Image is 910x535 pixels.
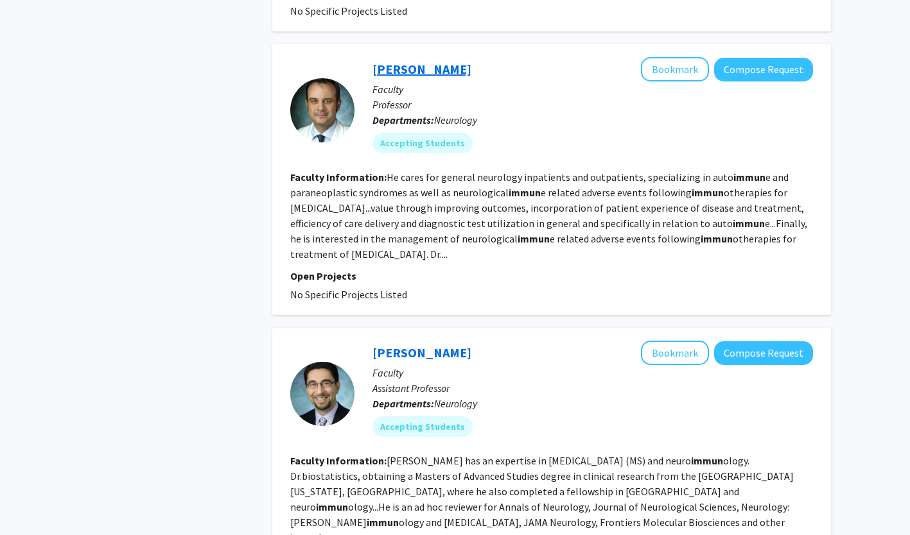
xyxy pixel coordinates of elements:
[290,171,387,183] b: Faculty Information:
[372,416,473,437] mat-chip: Accepting Students
[290,4,407,17] span: No Specific Projects Listed
[367,516,399,529] b: immun
[701,232,733,245] b: immun
[691,454,723,467] b: immun
[733,217,765,230] b: immun
[290,268,813,284] p: Open Projects
[372,97,813,112] p: Professor
[714,341,813,365] button: Compose Request to Bardia Nourbakhsh
[290,288,407,301] span: No Specific Projects Listed
[372,344,471,361] a: [PERSON_NAME]
[372,380,813,396] p: Assistant Professor
[518,232,550,245] b: immun
[641,57,709,81] button: Add John Probasco to Bookmarks
[290,171,807,260] fg-read-more: He cares for general neurology inpatients and outpatients, specializing in auto e and paraneoplas...
[372,61,471,77] a: [PERSON_NAME]
[372,81,813,97] p: Faculty
[434,397,477,410] span: Neurology
[509,186,541,199] b: immun
[692,186,724,199] b: immun
[372,114,434,126] b: Departments:
[290,454,387,467] b: Faculty Information:
[714,58,813,81] button: Compose Request to John Probasco
[641,341,709,365] button: Add Bardia Nourbakhsh to Bookmarks
[434,114,477,126] span: Neurology
[733,171,766,183] b: immun
[10,477,55,525] iframe: Chat
[316,500,348,513] b: immun
[372,365,813,380] p: Faculty
[372,397,434,410] b: Departments:
[372,133,473,153] mat-chip: Accepting Students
